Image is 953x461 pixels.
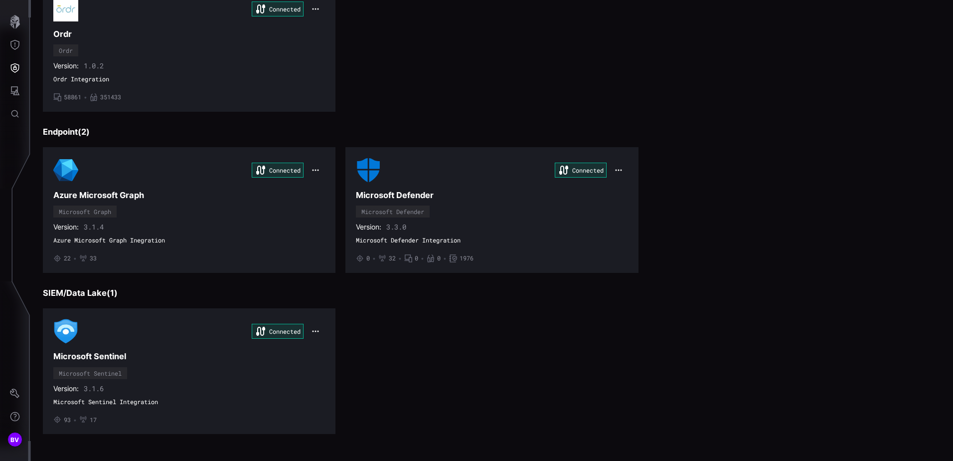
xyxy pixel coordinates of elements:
span: • [84,93,87,101]
h3: Azure Microsoft Graph [53,190,325,201]
h3: SIEM/Data Lake ( 1 ) [43,288,941,298]
div: Connected [252,163,304,178]
div: Microsoft Graph [59,209,111,215]
img: Microsoft Graph [53,158,78,183]
span: • [73,416,77,424]
div: Connected [555,163,607,178]
span: 22 [64,254,71,262]
h3: Ordr [53,29,325,39]
button: BV [0,428,29,451]
span: • [421,254,424,262]
span: 0 [366,254,370,262]
div: Microsoft Defender [361,209,424,215]
span: 17 [90,416,97,424]
span: 3.1.4 [84,223,104,231]
span: Version: [53,384,79,393]
span: 33 [90,254,97,262]
div: Ordr [59,47,73,53]
span: • [372,254,376,262]
h3: Microsoft Defender [356,190,628,201]
span: 1976 [460,254,474,262]
img: Microsoft Defender [356,158,381,183]
span: Version: [53,223,79,231]
span: Microsoft Sentinel Integration [53,398,325,406]
span: 93 [64,416,71,424]
span: 58861 [64,93,81,101]
span: • [73,254,77,262]
span: 32 [389,254,396,262]
h3: Endpoint ( 2 ) [43,127,941,137]
span: Azure Microsoft Graph Inegration [53,236,325,244]
span: 0 [415,254,418,262]
div: Microsoft Sentinel [59,370,122,376]
h3: Microsoft Sentinel [53,351,325,362]
span: 3.3.0 [386,223,406,231]
span: • [398,254,402,262]
img: Microsoft Sentinel [53,319,78,344]
span: 3.1.6 [84,384,104,393]
span: 0 [437,254,441,262]
span: Ordr Integration [53,75,325,83]
span: 351433 [100,93,121,101]
span: Microsoft Defender Integration [356,236,628,244]
div: Connected [252,1,304,16]
span: Version: [356,223,381,231]
span: 1.0.2 [84,61,104,70]
span: • [443,254,447,262]
div: Connected [252,324,304,339]
span: BV [10,435,19,445]
span: Version: [53,61,79,70]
